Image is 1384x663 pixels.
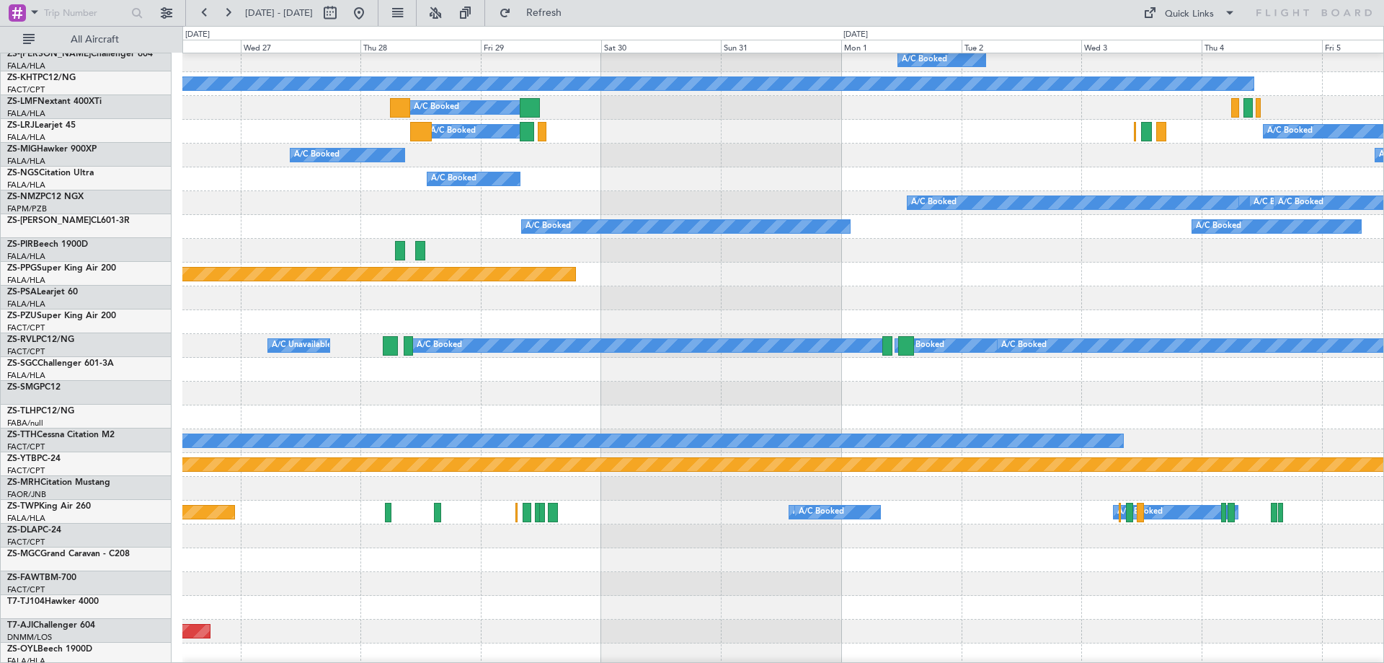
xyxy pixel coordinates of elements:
[7,193,84,201] a: ZS-NMZPC12 NGX
[7,526,37,535] span: ZS-DLA
[7,550,130,558] a: ZS-MGCGrand Caravan - C208
[7,169,39,177] span: ZS-NGS
[414,97,459,118] div: A/C Booked
[272,335,332,356] div: A/C Unavailable
[7,502,91,511] a: ZS-TWPKing Air 260
[7,264,116,273] a: ZS-PPGSuper King Air 200
[7,574,40,582] span: ZS-FAW
[7,145,97,154] a: ZS-MIGHawker 900XP
[793,501,838,523] div: A/C Booked
[431,168,476,190] div: A/C Booked
[1202,40,1322,53] div: Thu 4
[417,335,462,356] div: A/C Booked
[899,335,944,356] div: A/C Booked
[7,288,78,297] a: ZS-PSALearjet 60
[7,335,36,344] span: ZS-RVL
[7,621,95,630] a: T7-AJIChallenger 604
[7,322,45,333] a: FACT/CPT
[7,61,45,71] a: FALA/HLA
[7,584,45,595] a: FACT/CPT
[7,335,74,344] a: ZS-RVLPC12/NG
[7,312,116,320] a: ZS-PZUSuper King Air 200
[7,121,76,130] a: ZS-LRJLearjet 45
[360,40,481,53] div: Thu 28
[7,537,45,548] a: FACT/CPT
[7,455,37,463] span: ZS-YTB
[7,621,33,630] span: T7-AJI
[902,49,947,71] div: A/C Booked
[841,40,962,53] div: Mon 1
[7,299,45,309] a: FALA/HLA
[1278,192,1323,214] div: A/C Booked
[7,240,33,249] span: ZS-PIR
[721,40,841,53] div: Sun 31
[7,264,37,273] span: ZS-PPG
[7,597,45,606] span: T7-TJ104
[7,180,45,190] a: FALA/HLA
[1117,501,1163,523] div: A/C Booked
[7,288,37,297] span: ZS-PSA
[7,216,130,225] a: ZS-[PERSON_NAME]CL601-3R
[962,40,1082,53] div: Tue 2
[7,169,94,177] a: ZS-NGSCitation Ultra
[7,156,45,167] a: FALA/HLA
[7,478,110,487] a: ZS-MRHCitation Mustang
[7,193,40,201] span: ZS-NMZ
[7,574,76,582] a: ZS-FAWTBM-700
[7,513,45,524] a: FALA/HLA
[7,645,37,654] span: ZS-OYL
[7,275,45,286] a: FALA/HLA
[7,455,61,463] a: ZS-YTBPC-24
[7,383,40,392] span: ZS-SMG
[7,121,35,130] span: ZS-LRJ
[245,6,313,19] span: [DATE] - [DATE]
[7,50,91,58] span: ZS-[PERSON_NAME]
[7,478,40,487] span: ZS-MRH
[7,108,45,119] a: FALA/HLA
[7,346,45,357] a: FACT/CPT
[7,74,37,82] span: ZS-KHT
[7,203,47,214] a: FAPM/PZB
[16,28,156,51] button: All Aircraft
[7,465,45,476] a: FACT/CPT
[44,2,127,24] input: Trip Number
[1196,216,1241,237] div: A/C Booked
[7,84,45,95] a: FACT/CPT
[481,40,601,53] div: Fri 29
[294,144,340,166] div: A/C Booked
[1267,120,1313,142] div: A/C Booked
[7,407,36,416] span: ZS-TLH
[7,359,114,368] a: ZS-SGCChallenger 601-3A
[601,40,722,53] div: Sat 30
[430,120,476,142] div: A/C Booked
[7,74,76,82] a: ZS-KHTPC12/NG
[7,431,115,439] a: ZS-TTHCessna Citation M2
[7,407,74,416] a: ZS-TLHPC12/NG
[7,132,45,143] a: FALA/HLA
[7,240,88,249] a: ZS-PIRBeech 1900D
[1136,1,1243,25] button: Quick Links
[1001,335,1047,356] div: A/C Booked
[7,502,39,511] span: ZS-TWP
[7,632,52,643] a: DNMM/LOS
[7,370,45,381] a: FALA/HLA
[7,145,37,154] span: ZS-MIG
[7,97,102,106] a: ZS-LMFNextant 400XTi
[1081,40,1202,53] div: Wed 3
[7,97,37,106] span: ZS-LMF
[843,29,868,41] div: [DATE]
[7,312,37,320] span: ZS-PZU
[799,501,844,523] div: A/C Booked
[911,192,957,214] div: A/C Booked
[7,597,99,606] a: T7-TJ104Hawker 4000
[7,550,40,558] span: ZS-MGC
[185,29,210,41] div: [DATE]
[7,50,153,58] a: ZS-[PERSON_NAME]Challenger 604
[7,442,45,452] a: FACT/CPT
[525,216,571,237] div: A/C Booked
[1254,192,1299,214] div: A/C Booked
[7,645,92,654] a: ZS-OYLBeech 1900D
[7,526,61,535] a: ZS-DLAPC-24
[7,251,45,262] a: FALA/HLA
[7,216,91,225] span: ZS-[PERSON_NAME]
